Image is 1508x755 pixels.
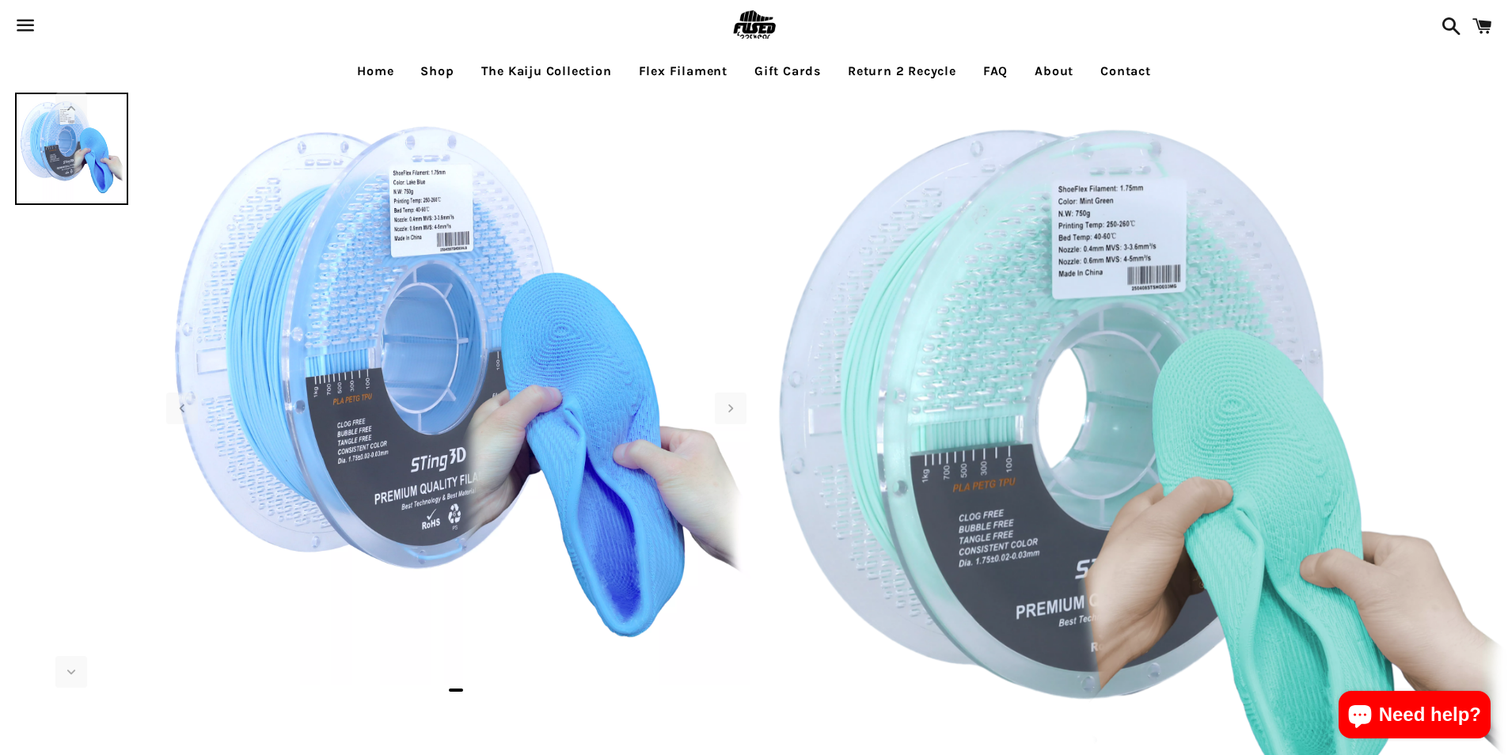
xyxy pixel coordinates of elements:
[627,51,739,91] a: Flex Filament
[469,51,624,91] a: The Kaiju Collection
[408,51,465,91] a: Shop
[345,51,405,91] a: Home
[1334,691,1495,742] inbox-online-store-chat: Shopify online store chat
[836,51,968,91] a: Return 2 Recycle
[449,689,463,692] span: Go to slide 1
[1023,51,1085,91] a: About
[743,51,833,91] a: Gift Cards
[1088,51,1163,91] a: Contact
[971,51,1020,91] a: FAQ
[166,393,198,424] div: Previous slide
[715,393,746,424] div: Next slide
